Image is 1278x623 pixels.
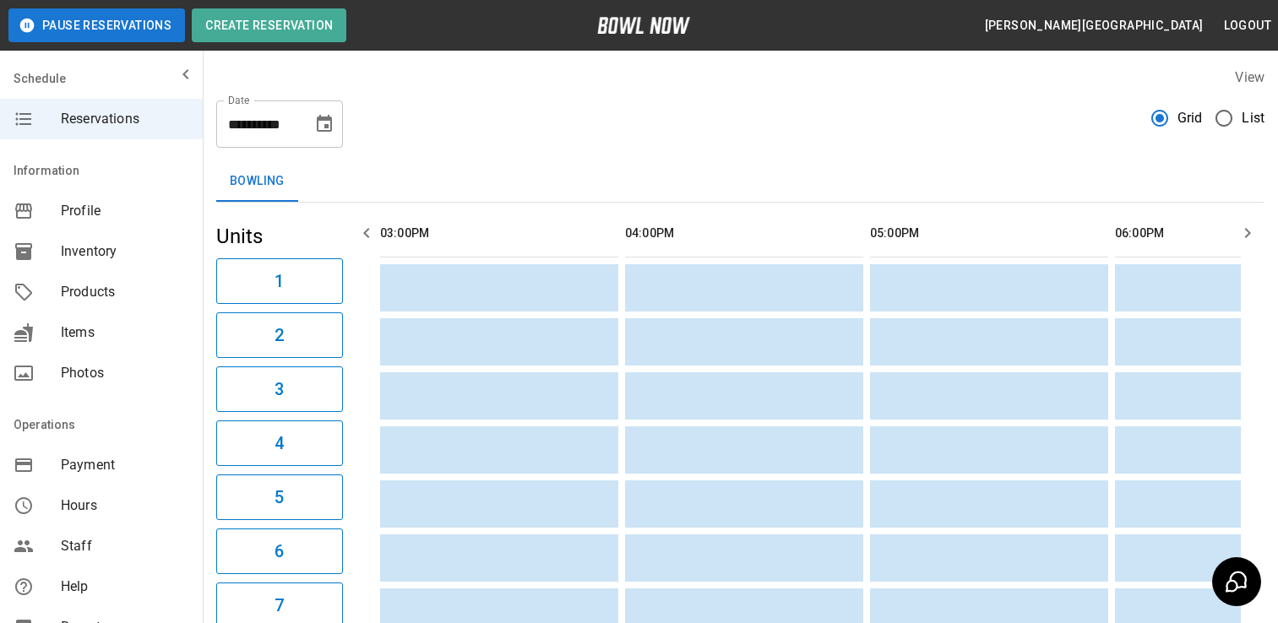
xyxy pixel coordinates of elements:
[61,577,189,597] span: Help
[1177,108,1203,128] span: Grid
[216,258,343,304] button: 1
[275,322,284,349] h6: 2
[625,209,863,257] th: 04:00PM
[216,528,343,574] button: 6
[1242,108,1264,128] span: List
[216,474,343,520] button: 5
[216,223,343,250] h5: Units
[1217,10,1278,41] button: Logout
[61,109,189,129] span: Reservations
[307,107,341,141] button: Choose date, selected date is Aug 28, 2025
[61,455,189,475] span: Payment
[870,209,1108,257] th: 05:00PM
[61,282,189,302] span: Products
[61,536,189,556] span: Staff
[275,268,284,295] h6: 1
[216,366,343,412] button: 3
[1235,69,1264,85] label: View
[61,496,189,516] span: Hours
[275,538,284,565] h6: 6
[275,430,284,457] h6: 4
[8,8,185,42] button: Pause Reservations
[61,363,189,383] span: Photos
[216,420,343,466] button: 4
[216,312,343,358] button: 2
[216,161,298,202] button: Bowling
[61,201,189,221] span: Profile
[216,161,1264,202] div: inventory tabs
[192,8,346,42] button: Create Reservation
[61,241,189,262] span: Inventory
[275,484,284,511] h6: 5
[597,17,690,34] img: logo
[275,376,284,403] h6: 3
[61,322,189,343] span: Items
[275,592,284,619] h6: 7
[978,10,1210,41] button: [PERSON_NAME][GEOGRAPHIC_DATA]
[380,209,618,257] th: 03:00PM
